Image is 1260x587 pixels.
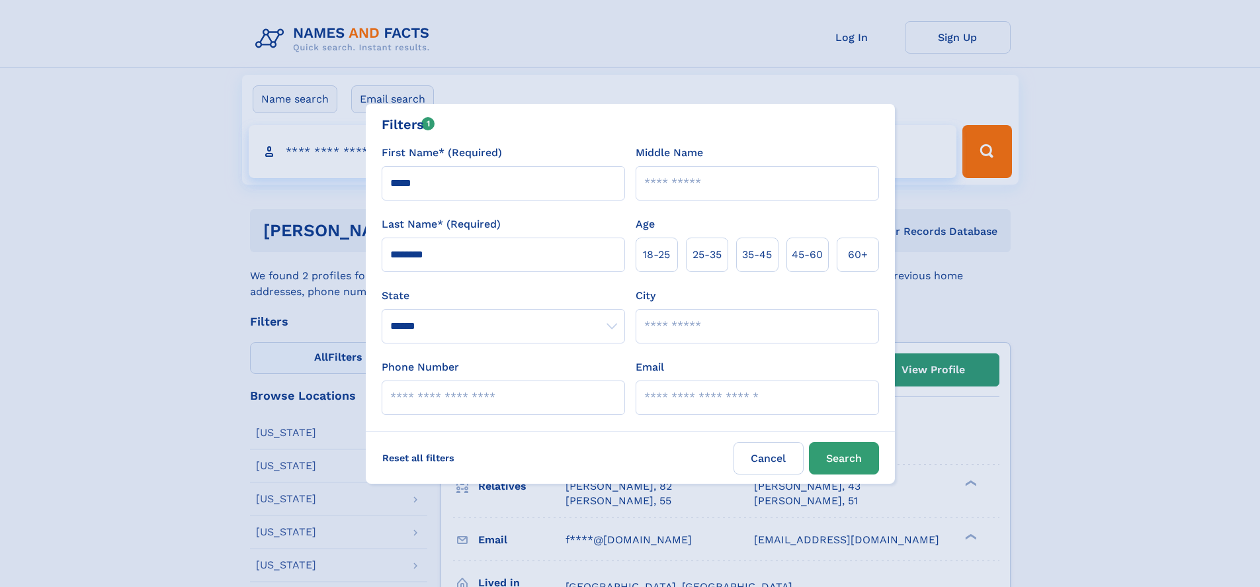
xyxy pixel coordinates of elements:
[374,442,463,474] label: Reset all filters
[792,247,823,263] span: 45‑60
[643,247,670,263] span: 18‑25
[636,145,703,161] label: Middle Name
[382,114,435,134] div: Filters
[742,247,772,263] span: 35‑45
[382,216,501,232] label: Last Name* (Required)
[382,288,625,304] label: State
[382,145,502,161] label: First Name* (Required)
[693,247,722,263] span: 25‑35
[809,442,879,474] button: Search
[382,359,459,375] label: Phone Number
[636,288,655,304] label: City
[636,216,655,232] label: Age
[734,442,804,474] label: Cancel
[636,359,664,375] label: Email
[848,247,868,263] span: 60+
